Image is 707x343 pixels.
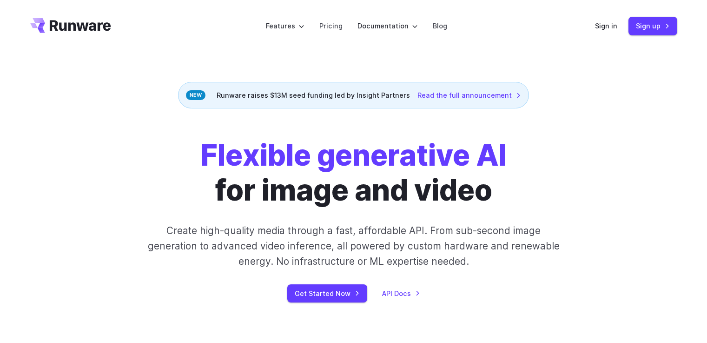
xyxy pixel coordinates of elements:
p: Create high-quality media through a fast, affordable API. From sub-second image generation to adv... [146,223,561,269]
label: Documentation [357,20,418,31]
h1: for image and video [201,138,507,208]
a: Pricing [319,20,343,31]
strong: Flexible generative AI [201,138,507,173]
a: Read the full announcement [417,90,521,101]
a: Blog [433,20,447,31]
div: Runware raises $13M seed funding led by Insight Partners [178,82,529,108]
a: Sign in [595,20,617,31]
a: Go to / [30,18,111,33]
label: Features [266,20,304,31]
a: Sign up [628,17,677,35]
a: API Docs [382,288,420,299]
a: Get Started Now [287,284,367,303]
